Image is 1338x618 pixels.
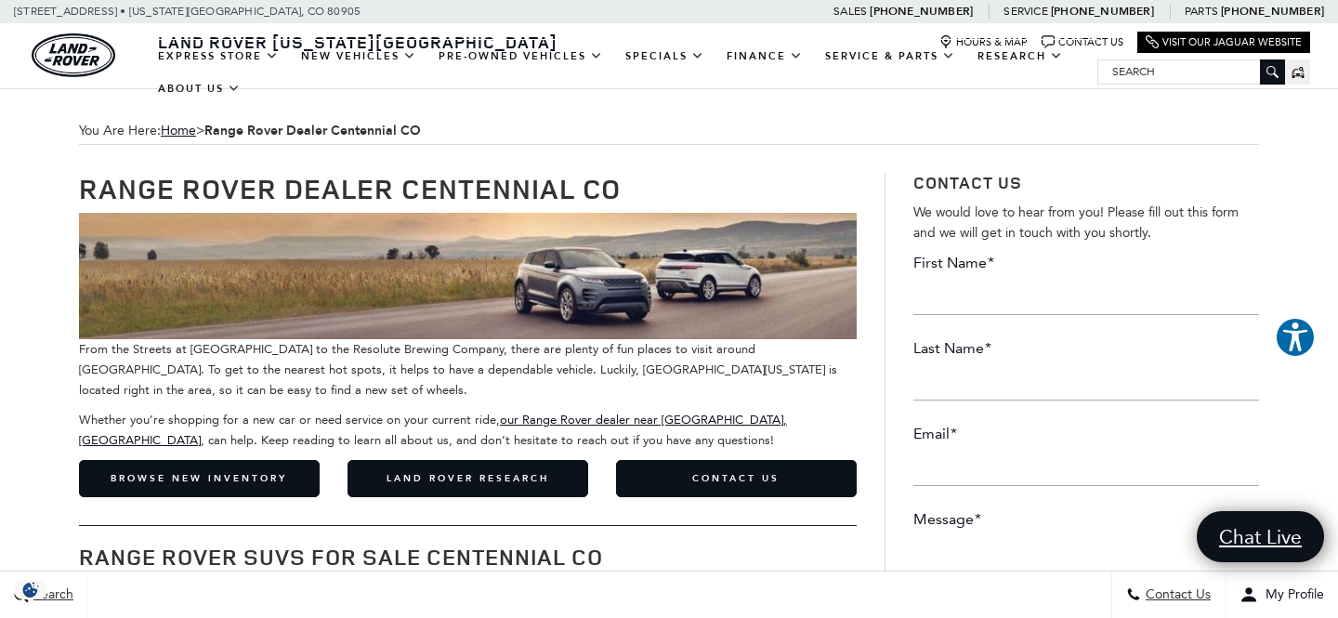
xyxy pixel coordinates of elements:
[79,173,857,204] h1: Range Rover Dealer Centennial CO
[290,40,427,72] a: New Vehicles
[1258,587,1324,603] span: My Profile
[147,40,290,72] a: EXPRESS STORE
[79,213,857,339] img: Silver Range Rover Evoque
[158,31,557,53] span: Land Rover [US_STATE][GEOGRAPHIC_DATA]
[79,117,1259,145] span: You Are Here:
[913,173,1259,193] h3: Contact Us
[32,33,115,77] a: land-rover
[147,31,569,53] a: Land Rover [US_STATE][GEOGRAPHIC_DATA]
[427,40,614,72] a: Pre-Owned Vehicles
[913,424,957,444] label: Email
[1226,572,1338,618] button: Open user profile menu
[1051,4,1154,19] a: [PHONE_NUMBER]
[1275,317,1316,362] aside: Accessibility Help Desk
[204,122,421,139] strong: Range Rover Dealer Centennial CO
[161,123,421,138] span: >
[348,460,588,497] a: Land Rover Research
[147,72,252,105] a: About Us
[1042,35,1123,49] a: Contact Us
[966,40,1074,72] a: Research
[79,410,857,451] p: Whether you’re shopping for a new car or need service on your current ride, , can help. Keep read...
[913,509,981,530] label: Message
[913,253,994,273] label: First Name
[814,40,966,72] a: Service & Parts
[1197,511,1324,562] a: Chat Live
[1146,35,1302,49] a: Visit Our Jaguar Website
[1221,4,1324,19] a: [PHONE_NUMBER]
[870,4,973,19] a: [PHONE_NUMBER]
[913,338,991,359] label: Last Name
[9,580,52,599] section: Click to Open Cookie Consent Modal
[913,449,1259,486] input: Email*
[833,5,867,18] span: Sales
[79,545,857,569] h2: Range Rover SUVs for Sale Centennial CO
[715,40,814,72] a: Finance
[79,460,320,497] a: Browse New Inventory
[79,213,857,401] p: From the Streets at [GEOGRAPHIC_DATA] to the Resolute Brewing Company, there are plenty of fun pl...
[79,117,1259,145] div: Breadcrumbs
[14,5,361,18] a: [STREET_ADDRESS] • [US_STATE][GEOGRAPHIC_DATA], CO 80905
[147,40,1097,105] nav: Main Navigation
[1185,5,1218,18] span: Parts
[161,123,196,138] a: Home
[1275,317,1316,358] button: Explore your accessibility options
[1141,587,1211,603] span: Contact Us
[913,278,1259,315] input: First Name*
[616,460,857,497] a: Contact Us
[1098,60,1284,83] input: Search
[1210,524,1311,549] span: Chat Live
[913,363,1259,401] input: Last Name*
[9,580,52,599] img: Opt-Out Icon
[939,35,1028,49] a: Hours & Map
[32,33,115,77] img: Land Rover
[913,204,1239,241] span: We would love to hear from you! Please fill out this form and we will get in touch with you shortly.
[1003,5,1047,18] span: Service
[614,40,715,72] a: Specials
